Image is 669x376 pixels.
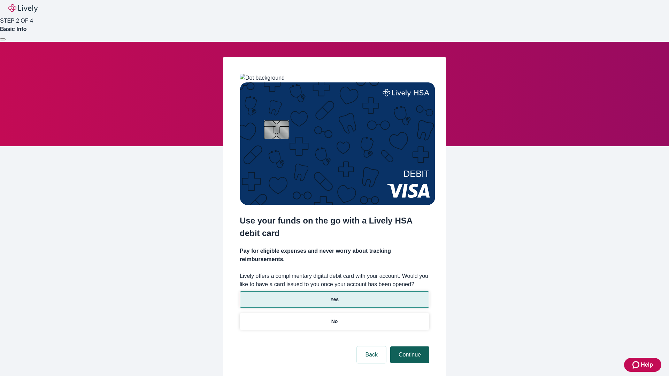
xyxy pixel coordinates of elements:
[330,296,339,303] p: Yes
[8,4,38,13] img: Lively
[357,346,386,363] button: Back
[240,214,429,240] h2: Use your funds on the go with a Lively HSA debit card
[641,361,653,369] span: Help
[240,313,429,330] button: No
[240,74,285,82] img: Dot background
[331,318,338,325] p: No
[624,358,661,372] button: Zendesk support iconHelp
[240,291,429,308] button: Yes
[240,272,429,289] label: Lively offers a complimentary digital debit card with your account. Would you like to have a card...
[240,82,435,205] img: Debit card
[390,346,429,363] button: Continue
[240,247,429,264] h4: Pay for eligible expenses and never worry about tracking reimbursements.
[632,361,641,369] svg: Zendesk support icon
